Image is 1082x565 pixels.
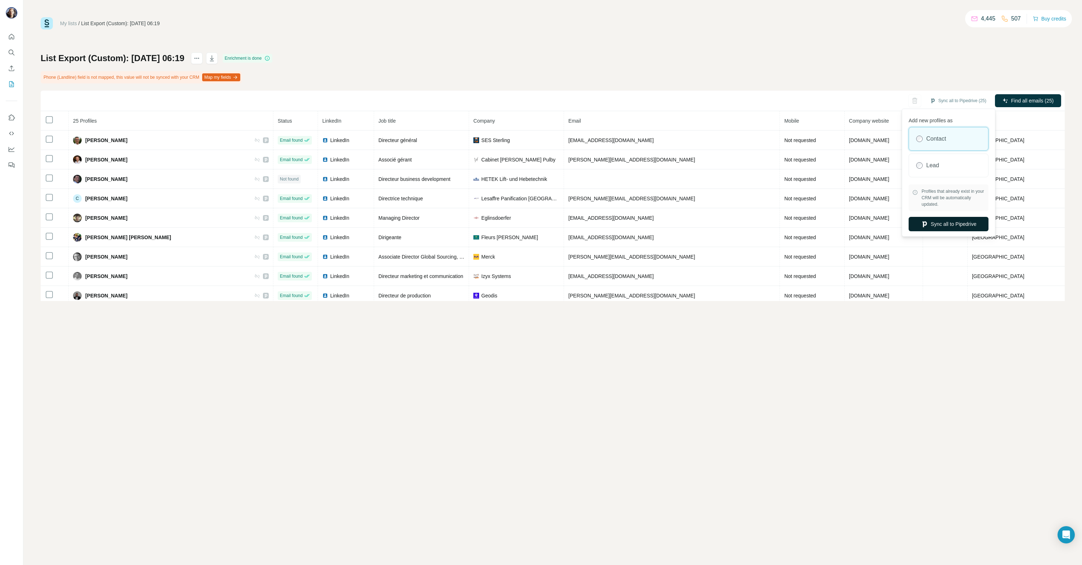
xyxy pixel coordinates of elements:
span: Status [278,118,292,124]
p: Add new profiles as [909,114,988,124]
img: company-logo [473,176,479,182]
span: Not requested [784,293,816,299]
img: company-logo [473,137,479,143]
img: LinkedIn logo [322,293,328,299]
span: Email found [280,234,303,241]
span: Email found [280,156,303,163]
span: LinkedIn [330,137,349,144]
span: Fleurs [PERSON_NAME] [481,234,538,241]
span: HETEK Lift- und Hebetechnik [481,176,547,183]
label: Contact [926,135,946,143]
img: LinkedIn logo [322,234,328,240]
span: [DOMAIN_NAME] [849,137,889,143]
img: Avatar [73,233,82,242]
button: Dashboard [6,143,17,156]
span: [EMAIL_ADDRESS][DOMAIN_NAME] [568,137,654,143]
span: Izyx Systems [481,273,511,280]
button: Quick start [6,30,17,43]
button: Sync all to Pipedrive (25) [925,95,991,106]
span: Directrice technique [378,196,423,201]
div: List Export (Custom): [DATE] 06:19 [81,20,160,27]
img: Avatar [73,272,82,281]
span: Directeur de production [378,293,431,299]
span: Directeur général [378,137,417,143]
img: LinkedIn logo [322,157,328,163]
img: LinkedIn logo [322,176,328,182]
p: 4,445 [981,14,995,23]
span: [GEOGRAPHIC_DATA] [972,234,1024,240]
span: [PERSON_NAME] [PERSON_NAME] [85,234,171,241]
img: LinkedIn logo [322,273,328,279]
span: Merck [481,253,495,260]
span: Not requested [784,196,816,201]
span: Email found [280,292,303,299]
span: [PERSON_NAME] [85,273,127,280]
span: Directeur business development [378,176,450,182]
span: [PERSON_NAME][EMAIL_ADDRESS][DOMAIN_NAME] [568,254,695,260]
button: Use Surfe API [6,127,17,140]
span: [PERSON_NAME] [85,176,127,183]
span: [PERSON_NAME] [85,137,127,144]
span: [GEOGRAPHIC_DATA] [972,273,1024,279]
span: [DOMAIN_NAME] [849,176,889,182]
button: Enrich CSV [6,62,17,75]
span: [DOMAIN_NAME] [849,234,889,240]
img: Avatar [73,291,82,300]
span: Find all emails (25) [1011,97,1054,104]
img: company-logo [473,234,479,240]
img: company-logo [473,157,479,163]
div: Enrichment is done [223,54,273,63]
span: Mobile [784,118,799,124]
span: Email found [280,195,303,202]
span: [GEOGRAPHIC_DATA] [972,137,1024,143]
span: [DOMAIN_NAME] [849,254,889,260]
img: LinkedIn logo [322,137,328,143]
span: [PERSON_NAME] [85,253,127,260]
span: Not found [280,176,299,182]
span: LinkedIn [330,214,349,222]
button: Use Surfe on LinkedIn [6,111,17,124]
span: Not requested [784,215,816,221]
span: LinkedIn [330,253,349,260]
button: Search [6,46,17,59]
span: [PERSON_NAME][EMAIL_ADDRESS][DOMAIN_NAME] [568,196,695,201]
img: company-logo [473,254,479,260]
span: Job title [378,118,396,124]
span: [PERSON_NAME][EMAIL_ADDRESS][DOMAIN_NAME] [568,157,695,163]
span: [PERSON_NAME] [85,292,127,299]
span: Email found [280,254,303,260]
img: company-logo [473,273,479,279]
span: LinkedIn [330,292,349,299]
span: Eglinsdoerfer [481,214,511,222]
img: Avatar [73,252,82,261]
div: Phone (Landline) field is not mapped, this value will not be synced with your CRM [41,71,242,83]
label: Lead [926,161,939,170]
span: Lesaffre Panification [GEOGRAPHIC_DATA] [481,195,559,202]
span: Directeur marketing et communication [378,273,463,279]
img: LinkedIn logo [322,215,328,221]
span: Company website [849,118,889,124]
img: Avatar [73,175,82,183]
button: Sync all to Pipedrive [909,217,988,231]
span: Email [568,118,581,124]
span: [GEOGRAPHIC_DATA] [972,157,1024,163]
span: Email found [280,215,303,221]
span: [EMAIL_ADDRESS][DOMAIN_NAME] [568,273,654,279]
span: [PERSON_NAME][EMAIL_ADDRESS][DOMAIN_NAME] [568,293,695,299]
button: Buy credits [1033,14,1066,24]
img: company-logo [473,196,479,201]
h1: List Export (Custom): [DATE] 06:19 [41,53,185,64]
span: LinkedIn [330,176,349,183]
span: [DOMAIN_NAME] [849,293,889,299]
span: SES Sterling [481,137,510,144]
span: [EMAIL_ADDRESS][DOMAIN_NAME] [568,215,654,221]
button: actions [191,53,203,64]
span: Company [473,118,495,124]
span: LinkedIn [330,234,349,241]
img: Avatar [73,155,82,164]
img: Avatar [6,7,17,19]
span: [GEOGRAPHIC_DATA] [972,215,1024,221]
img: LinkedIn logo [322,196,328,201]
span: [DOMAIN_NAME] [849,157,889,163]
span: Associé gérant [378,157,412,163]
